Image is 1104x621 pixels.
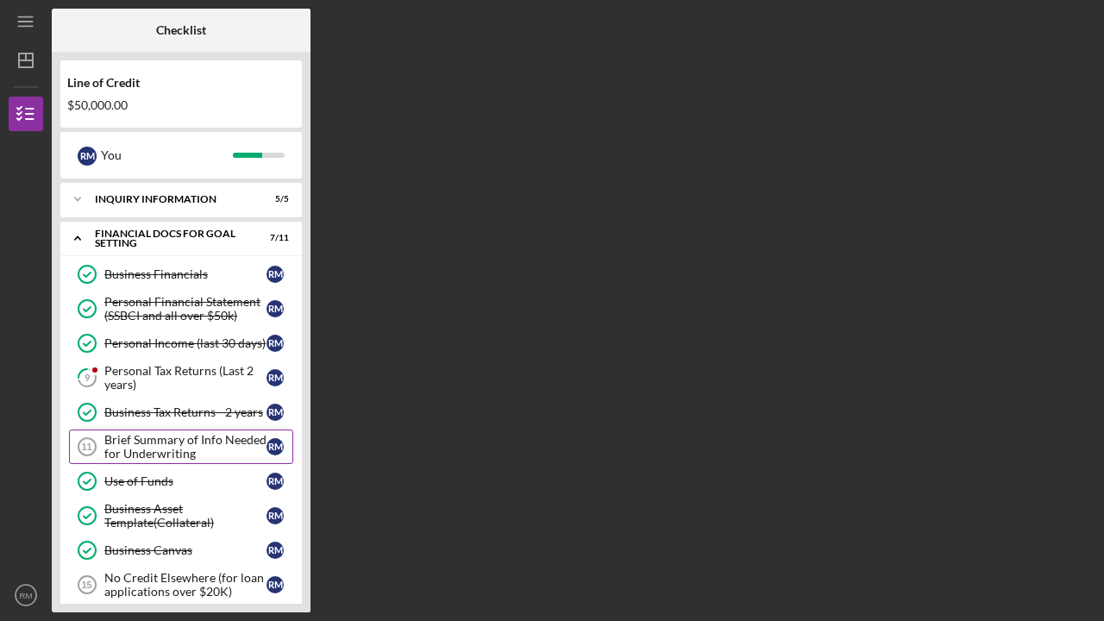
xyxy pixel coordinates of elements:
[267,507,284,524] div: R M
[67,76,295,90] div: Line of Credit
[69,257,293,292] a: Business FinancialsRM
[104,295,267,323] div: Personal Financial Statement (SSBCI and all over $50k)
[85,373,91,384] tspan: 9
[267,404,284,421] div: R M
[69,430,293,464] a: 11Brief Summary of Info Needed for UnderwritingRM
[267,576,284,593] div: R M
[81,580,91,590] tspan: 15
[69,326,293,361] a: Personal Income (last 30 days)RM
[267,369,284,386] div: R M
[258,194,289,204] div: 5 / 5
[258,233,289,243] div: 7 / 11
[81,442,91,452] tspan: 11
[267,335,284,352] div: R M
[267,473,284,490] div: R M
[69,361,293,395] a: 9Personal Tax Returns (Last 2 years)RM
[104,502,267,530] div: Business Asset Template(Collateral)
[69,499,293,533] a: Business Asset Template(Collateral)RM
[101,141,233,170] div: You
[69,464,293,499] a: Use of FundsRM
[9,578,43,612] button: RM
[69,533,293,568] a: Business CanvasRM
[267,300,284,317] div: R M
[69,568,293,602] a: 15No Credit Elsewhere (for loan applications over $20K)RM
[104,543,267,557] div: Business Canvas
[267,542,284,559] div: R M
[267,266,284,283] div: R M
[104,433,267,461] div: Brief Summary of Info Needed for Underwriting
[95,229,246,248] div: Financial Docs for Goal Setting
[20,591,33,600] text: RM
[104,474,267,488] div: Use of Funds
[67,98,295,112] div: $50,000.00
[78,147,97,166] div: R M
[69,292,293,326] a: Personal Financial Statement (SSBCI and all over $50k)RM
[95,194,246,204] div: INQUIRY INFORMATION
[104,267,267,281] div: Business Financials
[69,395,293,430] a: Business Tax Returns - 2 yearsRM
[156,23,206,37] b: Checklist
[104,405,267,419] div: Business Tax Returns - 2 years
[104,364,267,392] div: Personal Tax Returns (Last 2 years)
[104,336,267,350] div: Personal Income (last 30 days)
[104,571,267,599] div: No Credit Elsewhere (for loan applications over $20K)
[267,438,284,455] div: R M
